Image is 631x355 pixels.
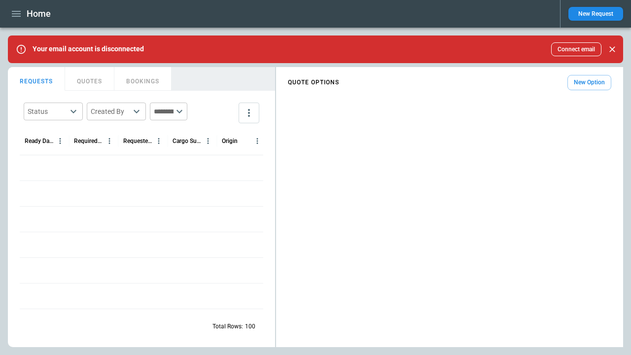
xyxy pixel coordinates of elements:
button: QUOTES [65,67,114,91]
h1: Home [27,8,51,20]
div: Origin [222,138,238,144]
button: Connect email [551,42,601,56]
button: Cargo Summary column menu [202,135,214,147]
div: Cargo Summary [173,138,202,144]
button: Ready Date & Time (UTC+03:00) column menu [54,135,67,147]
button: Close [605,42,619,56]
div: Status [28,106,67,116]
div: Requested Route [123,138,152,144]
h4: QUOTE OPTIONS [288,80,339,85]
button: Requested Route column menu [152,135,165,147]
div: scrollable content [276,71,623,94]
button: BOOKINGS [114,67,172,91]
div: dismiss [605,38,619,60]
button: REQUESTS [8,67,65,91]
p: Total Rows: [212,322,243,331]
button: Required Date & Time (UTC+03:00) column menu [103,135,116,147]
div: Created By [91,106,130,116]
div: Ready Date & Time (UTC+03:00) [25,138,54,144]
button: Origin column menu [251,135,264,147]
button: New Option [567,75,611,90]
p: Your email account is disconnected [33,45,144,53]
div: Required Date & Time (UTC+03:00) [74,138,103,144]
button: more [239,103,259,123]
p: 100 [245,322,255,331]
button: New Request [568,7,623,21]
